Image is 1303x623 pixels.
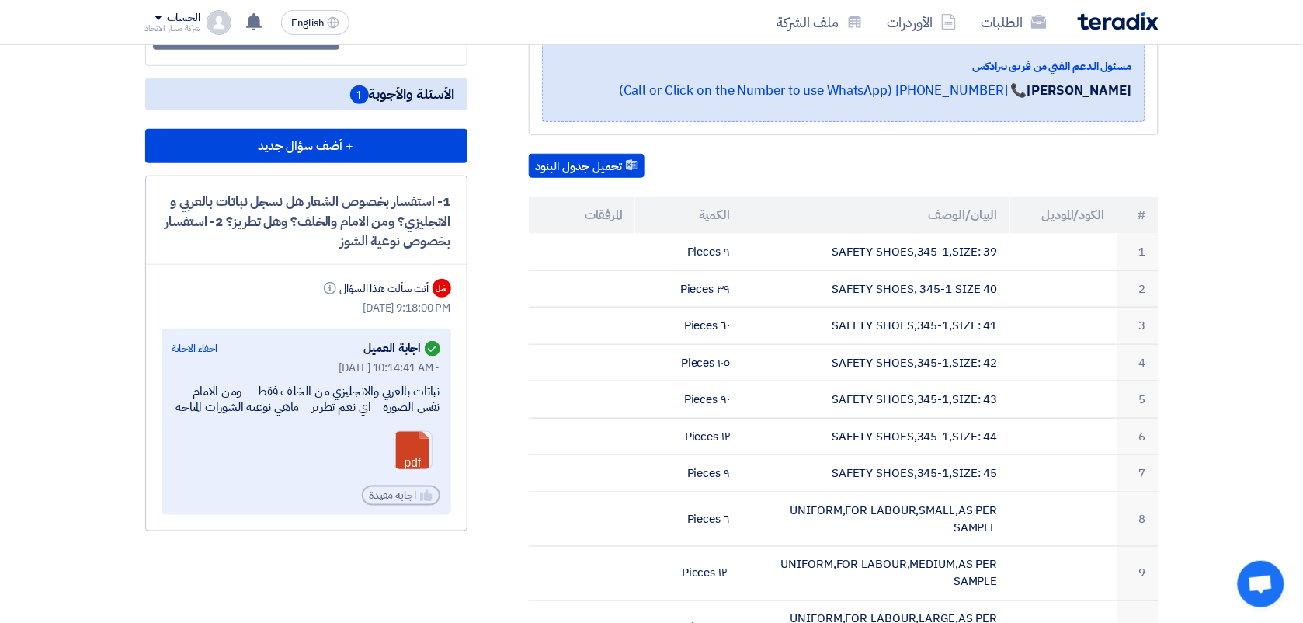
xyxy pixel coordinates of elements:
[529,197,636,234] th: المرفقات
[1027,81,1132,100] strong: [PERSON_NAME]
[1117,270,1159,308] td: 2
[145,24,201,33] div: شركة مسار الاتحاد
[742,197,1010,234] th: البيان/الوصف
[1117,492,1159,546] td: 8
[765,4,875,40] a: ملف الشركة
[350,85,369,104] span: 1
[1117,455,1159,492] td: 7
[1010,197,1117,234] th: الكود/الموديل
[742,381,1010,419] td: SAFETY SHOES,345-1,SIZE: 43
[635,381,742,419] td: ٩٠ Pieces
[207,10,231,35] img: profile_test.png
[1117,197,1159,234] th: #
[529,154,645,179] button: تحميل جدول البنود
[1117,344,1159,381] td: 4
[635,344,742,381] td: ١٠٥ Pieces
[635,270,742,308] td: ٣٩ Pieces
[742,455,1010,492] td: SAFETY SHOES,345-1,SIZE: 45
[969,4,1059,40] a: الطلبات
[619,81,1027,100] a: 📞 [PHONE_NUMBER] (Call or Click on the Number to use WhatsApp)
[635,308,742,345] td: ٦٠ Pieces
[394,432,519,525] a: uniformsample__1756624464752.pdf
[561,58,1131,75] div: مسئول الدعم الفني من فريق تيرادكس
[1117,234,1159,270] td: 1
[635,418,742,455] td: ١٢ Pieces
[742,270,1010,308] td: SAFETY SHOES, 345-1 SIZE 40
[635,197,742,234] th: الكمية
[1117,308,1159,345] td: 3
[742,234,1010,270] td: SAFETY SHOES,345-1,SIZE: 39
[162,300,451,316] div: [DATE] 9:18:00 PM
[742,492,1010,546] td: UNIFORM,FOR LABOUR,SMALL,AS PER SAMPLE
[281,10,349,35] button: English
[1078,12,1159,30] img: Teradix logo
[875,4,969,40] a: الأوردرات
[350,85,455,104] span: الأسئلة والأجوبة
[635,492,742,546] td: ٦ Pieces
[362,486,440,506] div: اجابة مفيدة
[291,18,324,29] span: English
[172,360,440,376] div: [DATE] 10:14:41 AM -
[742,344,1010,381] td: SAFETY SHOES,345-1,SIZE: 42
[145,129,467,163] button: + أضف سؤال جديد
[172,384,440,416] div: نباتات بالعربي والانجليزي من الخلف فقط ومن الامام نفس الصوره اي نعم تطريز ماهي نوعيه الشوزات المتاحه
[162,192,451,252] div: 1- استفسار بخصوص الشعار هل نسجل نباتات بالعربي و الانجليزي؟ ومن الامام والخلف؟ وهل تطريز؟ 2- استف...
[172,341,218,357] div: اخفاء الاجابة
[635,546,742,600] td: ١٢٠ Pieces
[167,12,200,25] div: الحساب
[1117,381,1159,419] td: 5
[742,546,1010,600] td: UNIFORM,FOR LABOUR,MEDIUM,AS PER SAMPLE
[635,455,742,492] td: ٩ Pieces
[1117,546,1159,600] td: 9
[635,234,742,270] td: ٩ Pieces
[1238,561,1284,607] a: دردشة مفتوحة
[321,280,429,297] div: أنت سألت هذا السؤال
[433,279,451,298] div: شل
[364,338,440,360] div: اجابة العميل
[742,418,1010,455] td: SAFETY SHOES,345-1,SIZE: 44
[1117,418,1159,455] td: 6
[742,308,1010,345] td: SAFETY SHOES,345-1,SIZE: 41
